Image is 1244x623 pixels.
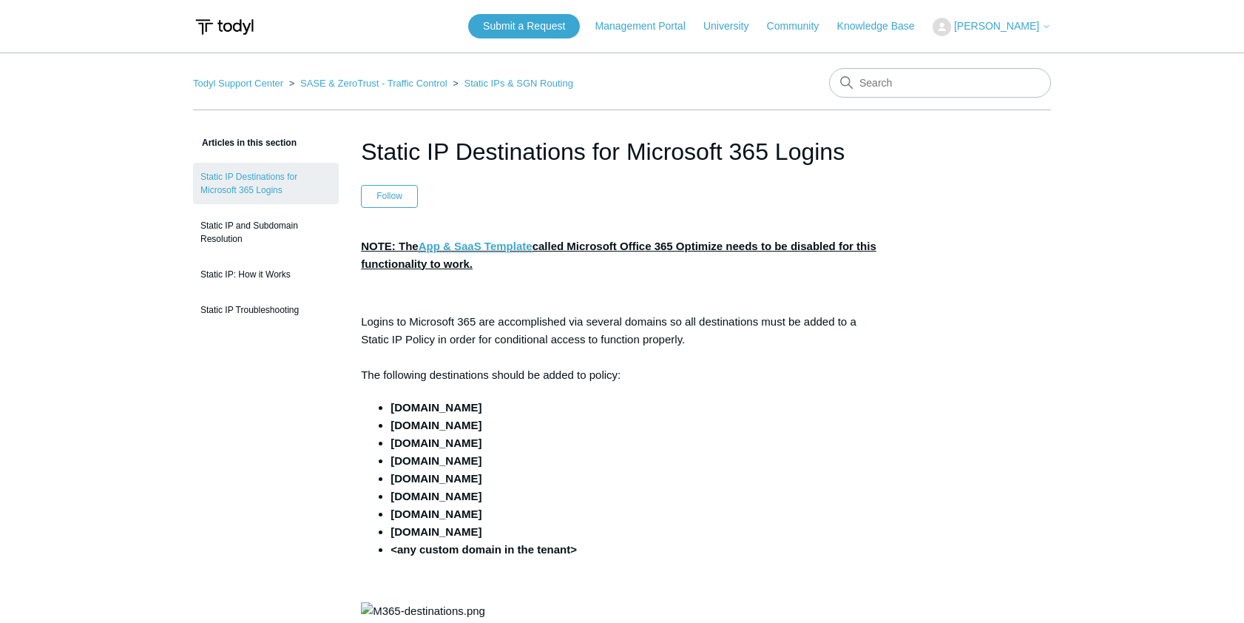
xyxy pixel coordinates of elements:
input: Search [829,68,1051,98]
button: [PERSON_NAME] [933,18,1051,36]
strong: [DOMAIN_NAME] [391,508,481,520]
a: Submit a Request [468,14,580,38]
strong: [DOMAIN_NAME] [391,419,481,431]
strong: NOTE: The called Microsoft Office 365 Optimize needs to be disabled for this functionality to work. [361,240,876,270]
img: M365-destinations.png [361,602,485,620]
strong: [DOMAIN_NAME] [391,490,481,502]
h1: Static IP Destinations for Microsoft 365 Logins [361,134,883,169]
a: University [703,18,763,34]
a: Knowledge Base [837,18,930,34]
a: Community [767,18,834,34]
strong: [DOMAIN_NAME] [391,437,481,449]
li: SASE & ZeroTrust - Traffic Control [286,78,450,89]
a: Static IP and Subdomain Resolution [193,212,339,253]
a: Static IP Destinations for Microsoft 365 Logins [193,163,339,204]
p: Logins to Microsoft 365 are accomplished via several domains so all destinations must be added to... [361,313,883,384]
a: Todyl Support Center [193,78,283,89]
li: Todyl Support Center [193,78,286,89]
strong: [DOMAIN_NAME] [391,472,481,485]
a: App & SaaS Template [419,240,533,253]
li: Static IPs & SGN Routing [450,78,573,89]
a: Static IP: How it Works [193,260,339,289]
a: Static IPs & SGN Routing [464,78,572,89]
a: Static IP Troubleshooting [193,296,339,324]
strong: [DOMAIN_NAME] [391,525,481,538]
strong: [DOMAIN_NAME] [391,401,481,414]
span: Articles in this section [193,138,297,148]
strong: [DOMAIN_NAME] [391,454,481,467]
strong: <any custom domain in the tenant> [391,543,577,556]
img: Todyl Support Center Help Center home page [193,13,256,41]
button: Follow Article [361,185,418,207]
a: SASE & ZeroTrust - Traffic Control [300,78,447,89]
span: [PERSON_NAME] [954,20,1039,32]
a: Management Portal [595,18,700,34]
